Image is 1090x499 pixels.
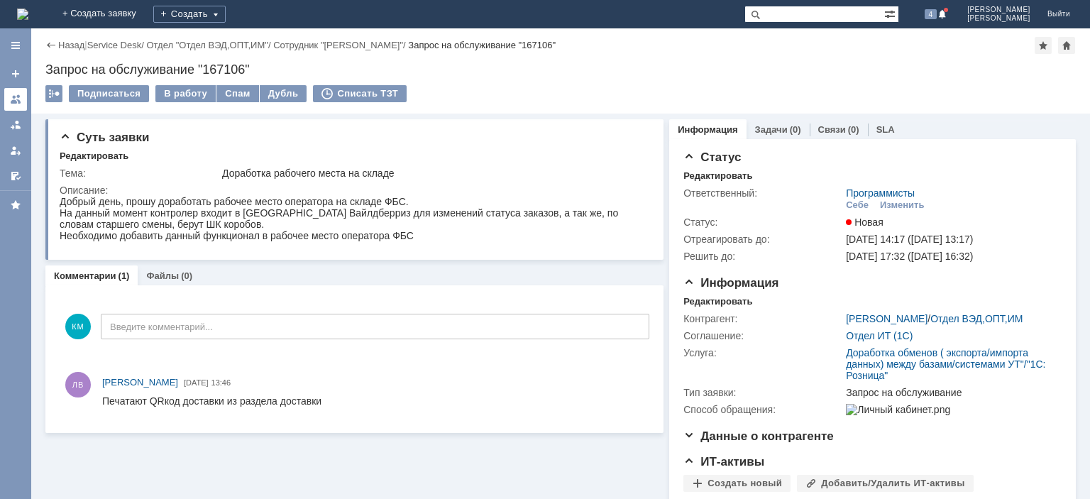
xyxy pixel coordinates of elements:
div: Редактировать [60,150,128,162]
div: / [846,313,1023,324]
div: Добавить в избранное [1035,37,1052,54]
div: / [273,40,408,50]
a: Отдел "Отдел ВЭД,ОПТ,ИМ" [146,40,268,50]
span: [PERSON_NAME] [967,6,1030,14]
span: Данные о контрагенте [683,429,834,443]
div: (0) [181,270,192,281]
a: Заявки в моей ответственности [4,114,27,136]
a: Связи [818,124,846,135]
div: Запрос на обслуживание "167106" [408,40,556,50]
div: Создать [153,6,226,23]
span: [DATE] [184,378,209,387]
span: КМ [65,314,91,339]
div: Контрагент: [683,313,843,324]
a: Отдел ИТ (1С) [846,330,913,341]
div: (1) [119,270,130,281]
div: Сделать домашней страницей [1058,37,1075,54]
a: Перейти на домашнюю страницу [17,9,28,20]
span: ИТ-активы [683,455,764,468]
a: Доработка обменов ( экспорта/импорта данных) между базами/системами УТ"/"1С: Розница" [846,347,1045,381]
span: Статус [683,150,741,164]
div: Себе [846,199,869,211]
div: Запрос на обслуживание "167106" [45,62,1076,77]
div: Тема: [60,168,219,179]
div: (0) [848,124,859,135]
div: / [146,40,273,50]
a: Задачи [755,124,788,135]
div: Статус: [683,216,843,228]
span: [PERSON_NAME] [102,377,178,388]
div: (0) [790,124,801,135]
div: Редактировать [683,170,752,182]
a: [PERSON_NAME] [102,375,178,390]
a: Программисты [846,187,915,199]
a: Информация [678,124,737,135]
span: Расширенный поиск [884,6,898,20]
div: Описание: [60,185,646,196]
div: | [84,39,87,50]
div: / [87,40,147,50]
span: [PERSON_NAME] [967,14,1030,23]
a: Отдел ВЭД,ОПТ,ИМ [930,313,1023,324]
span: Суть заявки [60,131,149,144]
a: Комментарии [54,270,116,281]
div: Тип заявки: [683,387,843,398]
a: Service Desk [87,40,142,50]
span: [DATE] 14:17 ([DATE] 13:17) [846,234,973,245]
a: SLA [876,124,895,135]
img: logo [17,9,28,20]
span: 13:46 [211,378,231,387]
div: Изменить [880,199,925,211]
div: Редактировать [683,296,752,307]
a: Мои заявки [4,139,27,162]
a: Сотрудник "[PERSON_NAME]" [273,40,403,50]
a: Заявки на командах [4,88,27,111]
div: Ответственный: [683,187,843,199]
div: Запрос на обслуживание [846,387,1055,398]
div: Услуга: [683,347,843,358]
div: Работа с массовостью [45,85,62,102]
div: Соглашение: [683,330,843,341]
a: [PERSON_NAME] [846,313,927,324]
a: Мои согласования [4,165,27,187]
div: Доработка рабочего места на складе [222,168,644,179]
div: Решить до: [683,251,843,262]
div: Отреагировать до: [683,234,843,245]
a: Файлы [146,270,179,281]
img: Личный кабинет.png [846,404,950,415]
span: 4 [925,9,937,19]
a: Создать заявку [4,62,27,85]
div: Способ обращения: [683,404,843,415]
span: Новая [846,216,883,228]
span: Информация [683,276,778,290]
a: Назад [58,40,84,50]
span: [DATE] 17:32 ([DATE] 16:32) [846,251,973,262]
